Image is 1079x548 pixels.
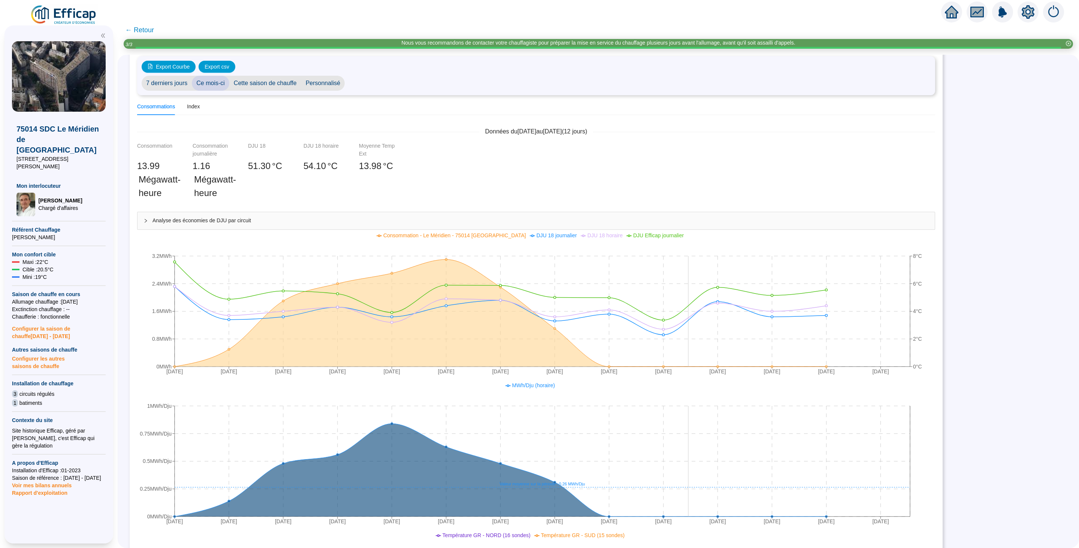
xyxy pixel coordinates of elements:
span: Mini : 19 °C [22,273,47,281]
tspan: [DATE] [601,368,617,374]
span: Contexte du site [12,416,106,424]
tspan: [DATE] [818,518,834,524]
span: circuits régulés [19,390,54,398]
tspan: [DATE] [329,518,346,524]
span: 75014 SDC Le Méridien de [GEOGRAPHIC_DATA] [16,124,101,155]
span: 1 [12,399,18,407]
span: 13 [137,161,147,171]
span: 51 [248,161,258,171]
span: Cette saison de chauffe [229,76,301,91]
span: Allumage chauffage : [DATE] [12,298,106,305]
span: Mégawatt-heure [139,173,181,200]
tspan: [DATE] [384,518,400,524]
tspan: [DATE] [710,518,726,524]
tspan: [DATE] [547,368,563,374]
tspan: [DATE] [166,518,183,524]
span: Saison de référence : [DATE] - [DATE] [12,474,106,482]
tspan: [DATE] [438,368,454,374]
tspan: [DATE] [872,368,889,374]
span: [PERSON_NAME] [12,234,106,241]
span: °C [327,159,338,173]
div: DJU 18 horaire [303,142,341,158]
span: Température GR - SUD (15 sondes) [541,532,625,538]
div: Analyse des économies de DJU par circuit [137,212,935,229]
span: Installation de chauffage [12,380,106,387]
tspan: 0MWh [157,364,172,370]
tspan: [DATE] [764,368,780,374]
tspan: 0.75MWh/Dju [140,431,172,437]
span: Analyse des économies de DJU par circuit [152,217,929,225]
i: 3 / 3 [126,42,132,47]
tspan: 0°C [913,364,922,370]
span: DJU 18 journalier [537,232,577,238]
span: home [945,5,958,19]
span: Exctinction chauffage : -- [12,305,106,313]
tspan: [DATE] [221,518,237,524]
span: DJU Efficap journalier [633,232,684,238]
button: Export Courbe [142,61,196,73]
span: 1 [193,161,197,171]
div: Consommation journalière [193,142,230,158]
span: °C [383,159,393,173]
tspan: [DATE] [492,368,509,374]
button: Export csv [199,61,235,73]
span: DJU 18 horaire [587,232,623,238]
tspan: [DATE] [438,518,454,524]
tspan: [DATE] [764,518,780,524]
div: Moyenne Temp Ext [359,142,396,158]
tspan: 1MWh/Dju [147,403,172,409]
span: .30 [258,161,270,171]
span: .10 [314,161,326,171]
tspan: [DATE] [872,518,889,524]
tspan: [DATE] [547,518,563,524]
span: Chargé d'affaires [38,204,82,212]
span: fund [970,5,984,19]
div: Site historique Efficap, géré par [PERSON_NAME], c'est Efficap qui gère la régulation [12,427,106,449]
div: Nous vous recommandons de contacter votre chauffagiste pour préparer la mise en service du chauff... [401,39,795,47]
img: alerts [992,1,1013,22]
span: Saison de chauffe en cours [12,290,106,298]
span: Export csv [205,63,229,71]
span: .16 [197,161,210,171]
tspan: 0.5MWh/Dju [143,458,172,464]
span: Chaufferie : fonctionnelle [12,313,106,320]
span: Données du [DATE] au [DATE] ( 12 jours) [479,127,593,136]
div: Consommation [137,142,175,158]
span: °C [272,159,282,173]
span: 13 [359,161,369,171]
tspan: [DATE] [655,518,672,524]
span: Température GR - NORD (16 sondes) [442,532,531,538]
img: efficap energie logo [30,4,98,25]
span: Autres saisons de chauffe [12,346,106,353]
tspan: 0.8MWh [152,336,172,342]
span: close-circle [1066,41,1071,46]
tspan: 2°C [913,336,922,342]
span: Ce mois-ci [192,76,229,91]
tspan: Valeur moyenne sur la période : 0.26 MWh/Dju [500,482,585,486]
span: [PERSON_NAME] [38,197,82,204]
tspan: 6°C [913,281,922,287]
tspan: 3.2MWh [152,253,172,259]
tspan: [DATE] [221,368,237,374]
tspan: 0.25MWh/Dju [140,486,172,492]
tspan: [DATE] [655,368,672,374]
tspan: [DATE] [384,368,400,374]
span: Personnalisé [301,76,345,91]
span: Configurer les autres saisons de chauffe [12,353,106,370]
span: 3 [12,390,18,398]
span: setting [1021,5,1035,19]
span: Configurer la saison de chauffe [DATE] - [DATE] [12,320,106,340]
span: Mégawatt-heure [194,173,236,200]
tspan: [DATE] [710,368,726,374]
span: Maxi : 22 °C [22,258,48,266]
span: Voir mes bilans annuels [12,478,72,488]
span: .98 [369,161,381,171]
span: MWh/Dju (horaire) [512,382,555,388]
div: DJU 18 [248,142,285,158]
span: Export Courbe [156,63,190,71]
tspan: [DATE] [818,368,834,374]
tspan: 1.6MWh [152,308,172,314]
span: Rapport d'exploitation [12,489,106,497]
span: batiments [19,399,42,407]
span: Cible : 20.5 °C [22,266,54,273]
